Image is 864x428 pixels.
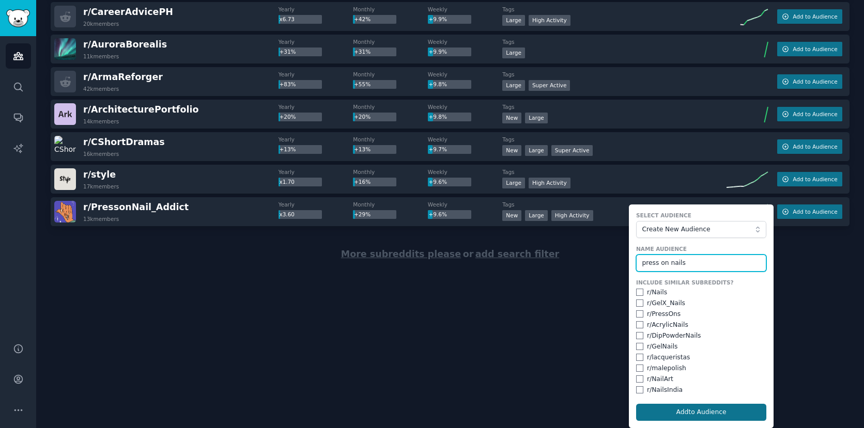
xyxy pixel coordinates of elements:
dt: Tags [502,136,727,143]
dt: Yearly [279,136,353,143]
dt: Weekly [428,38,503,45]
dt: Monthly [353,71,428,78]
span: Add to Audience [793,13,837,20]
span: +20% [354,114,371,120]
div: Super Active [551,145,593,156]
button: Add to Audience [777,9,842,24]
dt: Weekly [428,168,503,176]
dt: Monthly [353,136,428,143]
dt: Tags [502,201,727,208]
div: r/ lacqueristas [647,353,690,362]
span: +9.8% [429,81,447,87]
button: Addto Audience [636,404,766,421]
span: r/ PressonNail_Addict [83,202,189,212]
button: Add to Audience [777,74,842,89]
dt: Weekly [428,201,503,208]
img: CShortDramas [54,136,76,157]
div: r/ GelX_Nails [647,299,685,308]
div: r/ NailsIndia [647,386,683,395]
dt: Weekly [428,71,503,78]
span: +9.6% [429,211,447,217]
div: High Activity [551,210,593,221]
div: 13k members [83,215,119,223]
div: r/ Nails [647,288,667,297]
div: r/ malepolish [647,364,686,373]
dt: Yearly [279,38,353,45]
dt: Yearly [279,71,353,78]
dt: Tags [502,103,727,110]
label: Name Audience [636,245,766,252]
div: High Activity [529,15,570,26]
span: x3.60 [279,211,295,217]
img: AuroraBorealis [54,38,76,60]
div: New [502,113,521,123]
span: +9.7% [429,146,447,152]
img: style [54,168,76,190]
dt: Monthly [353,103,428,110]
div: Super Active [529,80,570,91]
div: 42k members [83,85,119,92]
span: +13% [279,146,296,152]
span: r/ AuroraBorealis [83,39,167,50]
button: Add to Audience [777,139,842,154]
div: 16k members [83,150,119,157]
span: +20% [279,114,296,120]
div: New [502,210,521,221]
span: Add to Audience [793,78,837,85]
button: Add to Audience [777,107,842,121]
span: Add to Audience [793,208,837,215]
dt: Yearly [279,103,353,110]
div: 20k members [83,20,119,27]
dt: Monthly [353,168,428,176]
dt: Weekly [428,136,503,143]
div: Large [502,80,525,91]
span: Add to Audience [793,110,837,118]
span: +9.6% [429,179,447,185]
span: +83% [279,81,296,87]
span: r/ style [83,169,116,180]
dt: Tags [502,168,727,176]
span: Add to Audience [793,143,837,150]
div: Large [502,47,525,58]
img: ArchitecturePortfolio [54,103,76,125]
label: Include Similar Subreddits? [636,279,766,286]
span: +9.9% [429,16,447,22]
span: x6.73 [279,16,295,22]
div: Large [502,178,525,188]
span: +31% [279,49,296,55]
button: Add to Audience [777,172,842,186]
dt: Weekly [428,6,503,13]
div: Large [502,15,525,26]
div: 14k members [83,118,119,125]
div: r/ DipPowderNails [647,331,701,341]
button: Add to Audience [777,42,842,56]
div: Large [525,210,548,221]
dt: Tags [502,38,727,45]
dt: Monthly [353,201,428,208]
span: +31% [354,49,371,55]
div: Large [525,145,548,156]
dt: Monthly [353,6,428,13]
div: Large [525,113,548,123]
dt: Yearly [279,201,353,208]
span: +42% [354,16,371,22]
span: r/ CareerAdvicePH [83,7,173,17]
button: Add to Audience [777,204,842,219]
img: GummySearch logo [6,9,30,27]
label: Select Audience [636,212,766,219]
span: Add to Audience [793,45,837,53]
span: +9.9% [429,49,447,55]
button: Create New Audience [636,221,766,239]
span: add search filter [475,249,559,259]
span: +29% [354,211,371,217]
div: r/ AcrylicNails [647,321,688,330]
span: r/ CShortDramas [83,137,165,147]
span: +9.8% [429,114,447,120]
span: Add to Audience [793,176,837,183]
dt: Tags [502,71,727,78]
div: r/ PressOns [647,310,681,319]
span: More subreddits please [341,249,461,259]
div: 11k members [83,53,119,60]
div: High Activity [529,178,570,188]
span: +16% [354,179,371,185]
